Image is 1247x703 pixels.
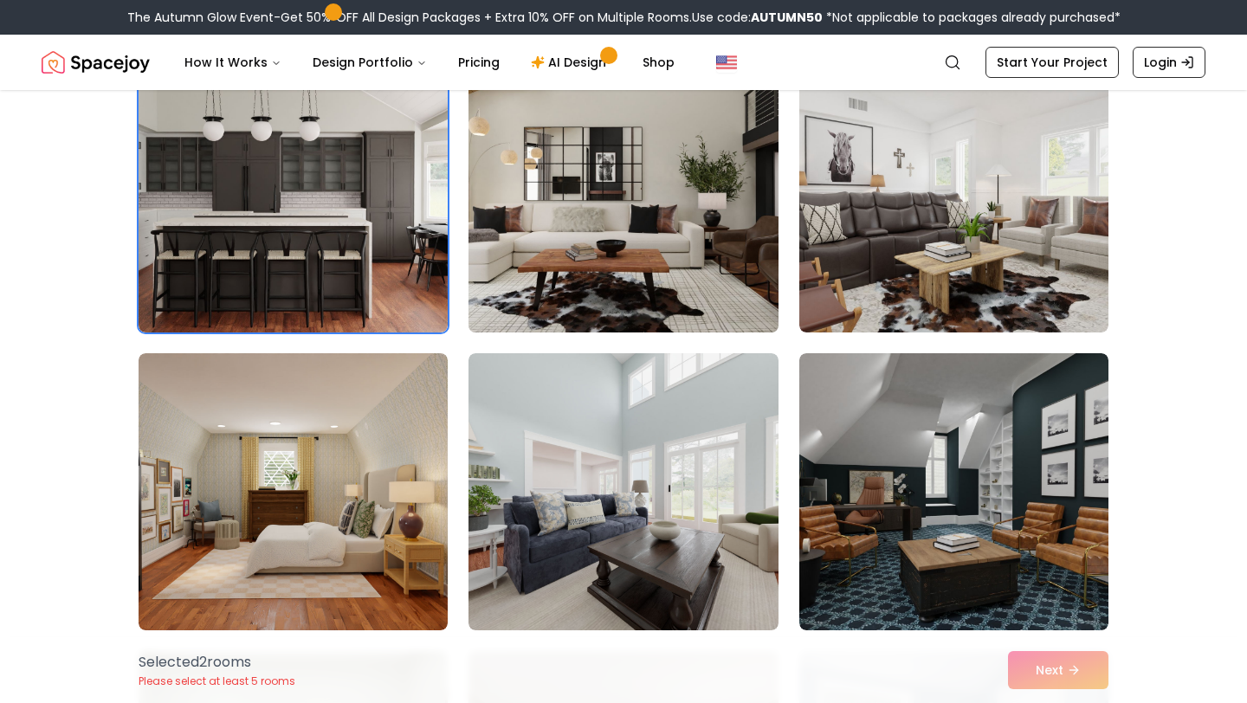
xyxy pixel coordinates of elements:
img: Room room-8 [461,48,785,339]
p: Please select at least 5 rooms [139,674,295,688]
img: Spacejoy Logo [42,45,150,80]
button: How It Works [171,45,295,80]
nav: Main [171,45,688,80]
span: Use code: [692,9,823,26]
img: Room room-11 [468,353,778,630]
a: Login [1133,47,1205,78]
button: Design Portfolio [299,45,441,80]
nav: Global [42,35,1205,90]
img: Room room-10 [139,353,448,630]
b: AUTUMN50 [751,9,823,26]
img: Room room-12 [799,353,1108,630]
img: Room room-9 [799,55,1108,332]
a: AI Design [517,45,625,80]
img: Room room-7 [139,55,448,332]
a: Shop [629,45,688,80]
a: Pricing [444,45,514,80]
a: Spacejoy [42,45,150,80]
span: *Not applicable to packages already purchased* [823,9,1121,26]
div: The Autumn Glow Event-Get 50% OFF All Design Packages + Extra 10% OFF on Multiple Rooms. [127,9,1121,26]
p: Selected 2 room s [139,652,295,673]
img: United States [716,52,737,73]
a: Start Your Project [985,47,1119,78]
